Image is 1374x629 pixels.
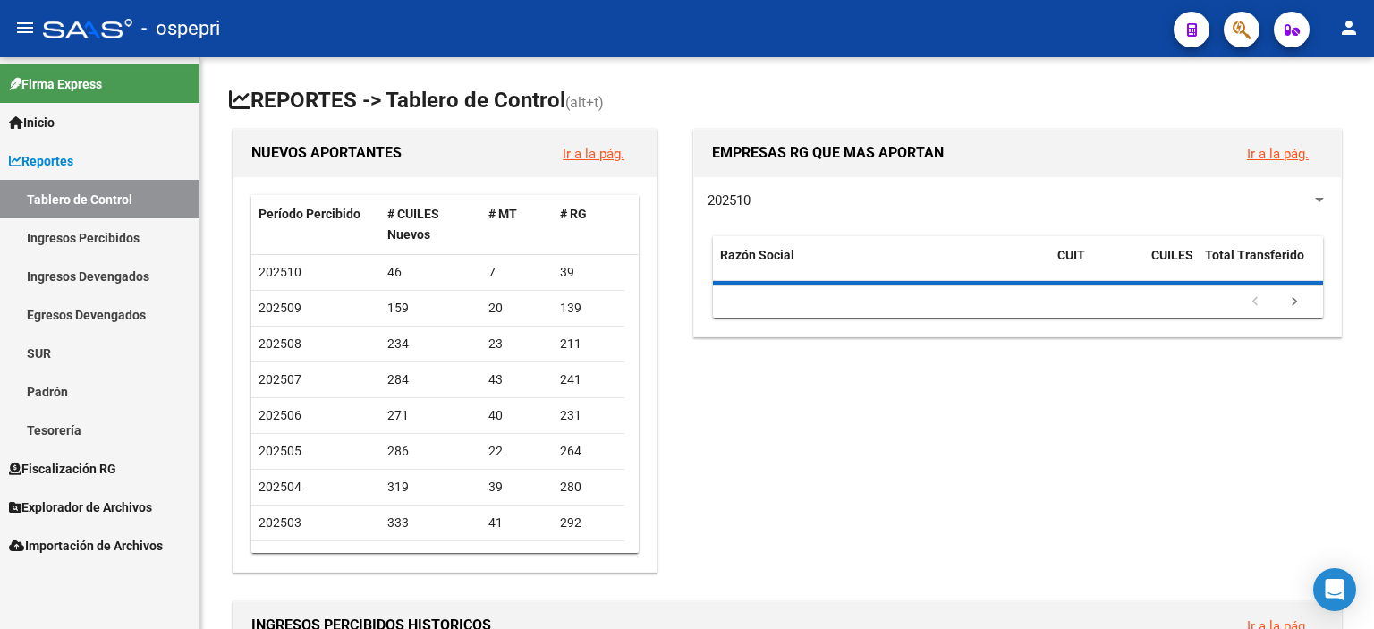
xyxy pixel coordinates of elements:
datatable-header-cell: # CUILES Nuevos [380,195,482,254]
div: 7 [488,262,546,283]
div: 234 [387,334,475,354]
span: Importación de Archivos [9,536,163,556]
span: # CUILES Nuevos [387,207,439,242]
div: 39 [560,262,617,283]
datatable-header-cell: CUIT [1050,236,1144,295]
span: CUILES [1151,248,1193,262]
h1: REPORTES -> Tablero de Control [229,86,1345,117]
div: 264 [560,441,617,462]
datatable-header-cell: Razón Social [713,236,1050,295]
span: CUIT [1057,248,1085,262]
datatable-header-cell: CUILES [1144,236,1198,295]
div: 41 [488,513,546,533]
div: 292 [560,513,617,533]
span: 202505 [259,444,301,458]
span: 202507 [259,372,301,387]
div: 43 [488,370,546,390]
div: Open Intercom Messenger [1313,568,1356,611]
span: Período Percibido [259,207,360,221]
div: 419 [387,548,475,569]
div: 22 [488,441,546,462]
span: Explorador de Archivos [9,497,152,517]
div: 333 [387,513,475,533]
mat-icon: menu [14,17,36,38]
a: Ir a la pág. [1247,146,1309,162]
span: 202509 [259,301,301,315]
span: Fiscalización RG [9,459,116,479]
span: Firma Express [9,74,102,94]
div: 284 [387,370,475,390]
div: 286 [387,441,475,462]
span: 202510 [259,265,301,279]
span: 202504 [259,480,301,494]
span: 202502 [259,551,301,565]
button: Ir a la pág. [548,137,639,170]
div: 231 [560,405,617,426]
div: 45 [488,548,546,569]
button: Ir a la pág. [1233,137,1323,170]
span: # MT [488,207,517,221]
div: 159 [387,298,475,319]
span: Inicio [9,113,55,132]
div: 280 [560,477,617,497]
span: Reportes [9,151,73,171]
a: go to previous page [1238,293,1272,312]
div: 319 [387,477,475,497]
span: 202510 [708,192,751,208]
a: go to next page [1277,293,1311,312]
div: 39 [488,477,546,497]
div: 374 [560,548,617,569]
div: 241 [560,370,617,390]
div: 139 [560,298,617,319]
span: 202506 [259,408,301,422]
div: 20 [488,298,546,319]
span: 202503 [259,515,301,530]
div: 271 [387,405,475,426]
div: 46 [387,262,475,283]
datatable-header-cell: Total Transferido [1198,236,1323,295]
datatable-header-cell: Período Percibido [251,195,380,254]
span: EMPRESAS RG QUE MAS APORTAN [712,144,944,161]
span: - ospepri [141,9,220,48]
span: NUEVOS APORTANTES [251,144,402,161]
span: 202508 [259,336,301,351]
span: (alt+t) [565,94,604,111]
datatable-header-cell: # RG [553,195,624,254]
div: 23 [488,334,546,354]
mat-icon: person [1338,17,1360,38]
datatable-header-cell: # MT [481,195,553,254]
div: 211 [560,334,617,354]
span: Total Transferido [1205,248,1304,262]
span: # RG [560,207,587,221]
a: Ir a la pág. [563,146,624,162]
div: 40 [488,405,546,426]
span: Razón Social [720,248,794,262]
